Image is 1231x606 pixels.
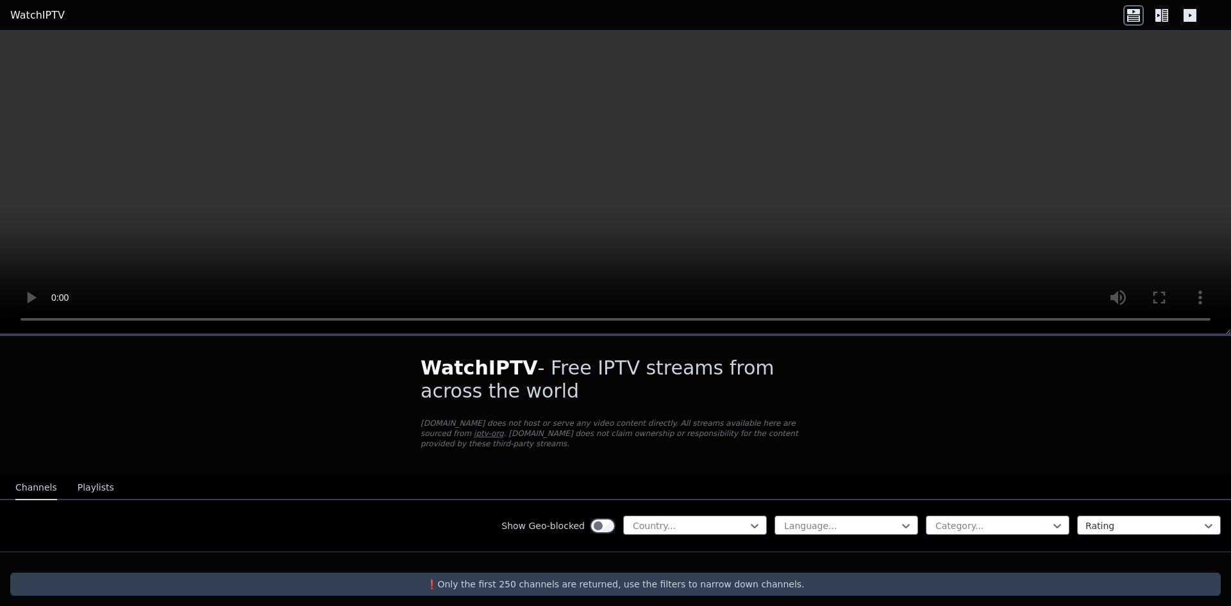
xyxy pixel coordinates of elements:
label: Show Geo-blocked [501,519,585,532]
a: WatchIPTV [10,8,65,23]
a: iptv-org [474,429,504,438]
button: Playlists [78,476,114,500]
button: Channels [15,476,57,500]
span: WatchIPTV [421,357,538,379]
p: [DOMAIN_NAME] does not host or serve any video content directly. All streams available here are s... [421,418,810,449]
p: ❗️Only the first 250 channels are returned, use the filters to narrow down channels. [15,578,1216,591]
h1: - Free IPTV streams from across the world [421,357,810,403]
